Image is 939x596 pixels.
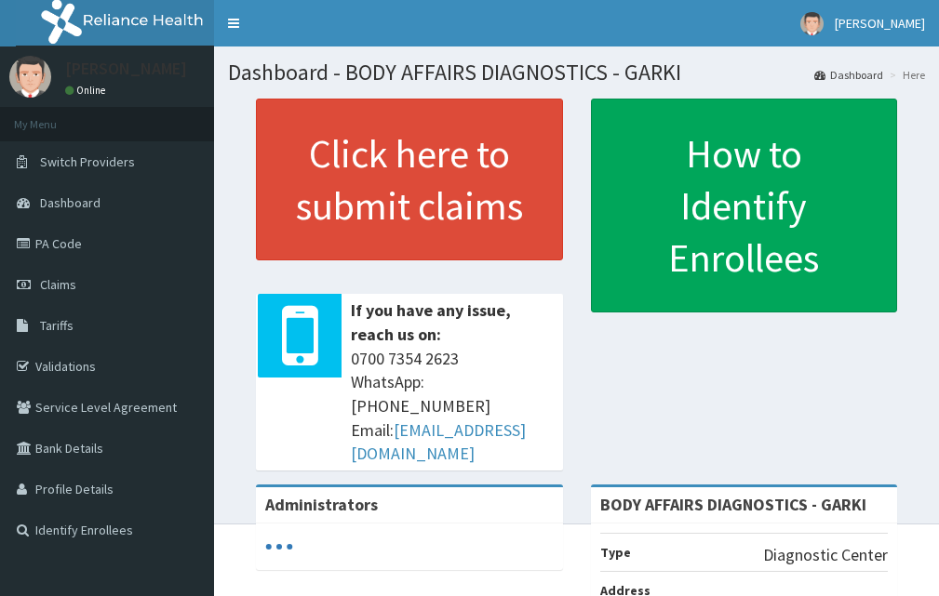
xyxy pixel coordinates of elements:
a: How to Identify Enrollees [591,99,898,312]
a: Dashboard [814,67,883,83]
img: User Image [800,12,824,35]
img: User Image [9,56,51,98]
span: [PERSON_NAME] [835,15,925,32]
span: Tariffs [40,317,74,334]
li: Here [885,67,925,83]
span: 0700 7354 2623 WhatsApp: [PHONE_NUMBER] Email: [351,347,554,467]
b: If you have any issue, reach us on: [351,299,511,345]
a: Click here to submit claims [256,99,563,260]
p: Diagnostic Center [763,543,888,567]
p: [PERSON_NAME] [65,60,187,77]
b: Type [600,544,631,561]
span: Dashboard [40,194,101,211]
a: Online [65,84,110,97]
h1: Dashboard - BODY AFFAIRS DIAGNOSTICS - GARKI [228,60,925,85]
b: Administrators [265,494,378,515]
span: Claims [40,276,76,293]
span: Switch Providers [40,153,135,170]
strong: BODY AFFAIRS DIAGNOSTICS - GARKI [600,494,866,515]
svg: audio-loading [265,533,293,561]
a: [EMAIL_ADDRESS][DOMAIN_NAME] [351,419,526,465]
